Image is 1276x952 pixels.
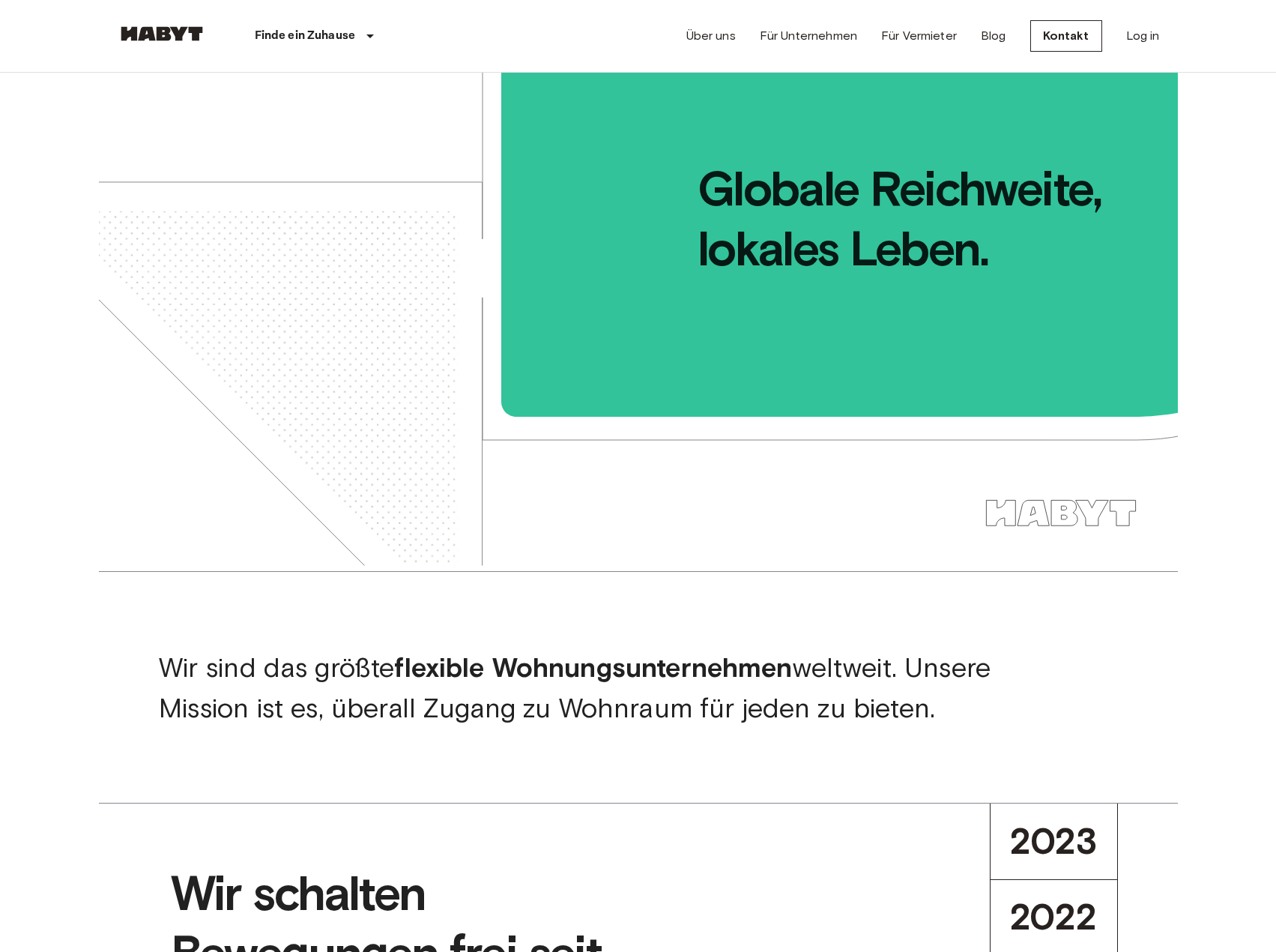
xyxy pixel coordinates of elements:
[1010,895,1098,939] span: 2022
[981,27,1006,45] a: Blog
[760,27,857,45] a: Für Unternehmen
[394,651,792,684] b: flexible Wohnungsunternehmen
[881,27,957,45] a: Für Vermieter
[504,73,1178,279] span: Globale Reichweite, lokales Leben.
[117,26,207,41] img: Habyt
[1126,27,1160,45] a: Log in
[1010,819,1097,864] span: 2023
[99,73,1178,566] img: we-make-moves-not-waiting-lists
[686,27,736,45] a: Über uns
[159,651,991,724] span: Wir sind das größte weltweit. Unsere Mission ist es, überall Zugang zu Wohnraum für jeden zu bieten.
[1030,20,1102,52] a: Kontakt
[990,804,1118,879] button: 2023
[255,27,356,45] p: Finde ein Zuhause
